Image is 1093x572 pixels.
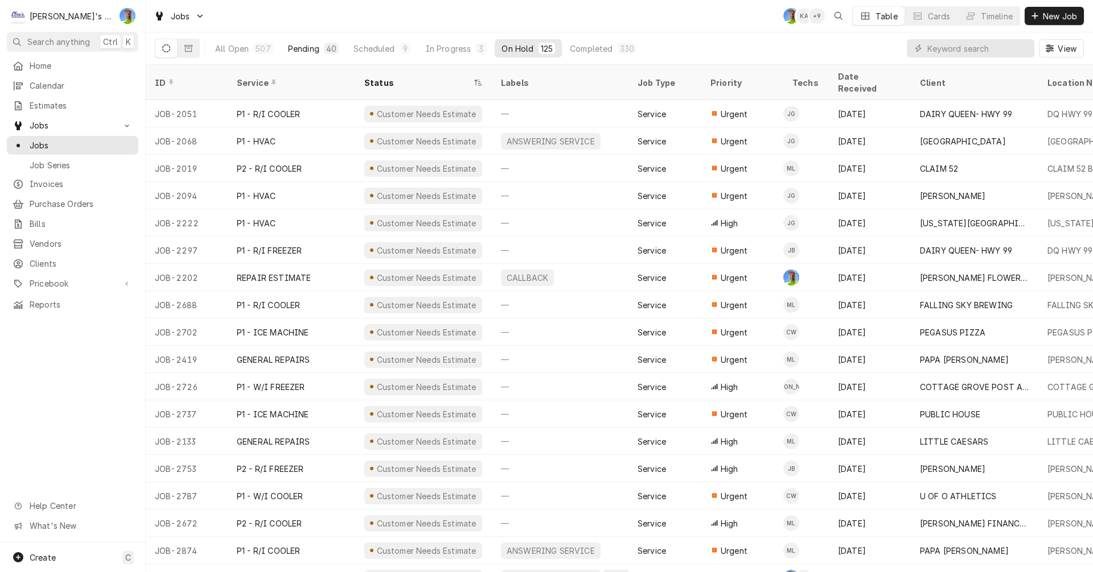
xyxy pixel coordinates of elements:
[981,10,1013,22] div: Timeline
[721,436,738,447] span: High
[492,182,628,209] div: —
[375,163,477,175] div: Customer Needs Estimate
[783,215,799,231] div: Johnny Guerra's Avatar
[375,517,477,529] div: Customer Needs Estimate
[7,56,138,75] a: Home
[783,379,799,395] div: [PERSON_NAME]
[256,43,270,55] div: 507
[506,545,596,557] div: ANSWERING SERVICE
[146,373,228,400] div: JOB-2726
[829,100,911,127] div: [DATE]
[125,552,131,563] span: C
[783,515,799,531] div: ML
[492,455,628,482] div: —
[237,326,309,338] div: P1 - ICE MACHINE
[638,490,666,502] div: Service
[570,43,613,55] div: Completed
[721,190,747,202] span: Urgent
[146,537,228,564] div: JOB-2874
[375,490,477,502] div: Customer Needs Estimate
[492,155,628,182] div: —
[927,39,1029,57] input: Keyword search
[783,433,799,449] div: ML
[783,106,799,122] div: JG
[920,244,1012,256] div: DAIRY QUEEN- HWY 99
[920,463,985,475] div: [PERSON_NAME]
[237,463,304,475] div: P2 - R/I FREEZER
[30,60,133,72] span: Home
[7,32,138,52] button: Search anythingCtrlK
[492,509,628,537] div: —
[721,381,738,393] span: High
[638,436,666,447] div: Service
[783,188,799,204] div: JG
[30,80,133,92] span: Calendar
[541,43,553,55] div: 125
[126,36,131,48] span: K
[506,135,596,147] div: ANSWERING SERVICE
[237,244,302,256] div: P1 - R/I FREEZER
[783,270,799,285] div: GA
[30,119,116,131] span: Jobs
[146,509,228,537] div: JOB-2672
[492,237,628,264] div: —
[829,182,911,209] div: [DATE]
[792,77,820,89] div: Techs
[146,455,228,482] div: JOB-2753
[638,326,666,338] div: Service
[920,77,1027,89] div: Client
[920,545,1009,557] div: PAPA [PERSON_NAME]
[829,455,911,482] div: [DATE]
[783,242,799,258] div: Joey Brabb's Avatar
[103,36,118,48] span: Ctrl
[638,163,666,175] div: Service
[721,299,747,311] span: Urgent
[375,545,477,557] div: Customer Needs Estimate
[364,77,471,89] div: Status
[30,277,116,289] span: Pricebook
[783,133,799,149] div: JG
[30,520,132,532] span: What's New
[7,76,138,95] a: Calendar
[237,77,344,89] div: Service
[354,43,395,55] div: Scheduled
[829,155,911,182] div: [DATE]
[638,217,666,229] div: Service
[7,516,138,535] a: Go to What's New
[920,408,980,420] div: PUBLIC HOUSE
[783,515,799,531] div: Mikah Levitt-Freimuth's Avatar
[7,214,138,233] a: Bills
[146,291,228,318] div: JOB-2688
[829,346,911,373] div: [DATE]
[120,8,135,24] div: Greg Austin's Avatar
[783,215,799,231] div: JG
[146,127,228,155] div: JOB-2068
[783,133,799,149] div: Johnny Guerra's Avatar
[155,77,216,89] div: ID
[829,7,848,25] button: Open search
[721,545,747,557] span: Urgent
[10,8,26,24] div: Clay's Refrigeration's Avatar
[920,326,985,338] div: PEGASUS PIZZA
[30,553,56,562] span: Create
[829,291,911,318] div: [DATE]
[149,7,209,26] a: Go to Jobs
[829,428,911,455] div: [DATE]
[492,318,628,346] div: —
[829,373,911,400] div: [DATE]
[375,381,477,393] div: Customer Needs Estimate
[120,8,135,24] div: GA
[920,217,1029,229] div: [US_STATE][GEOGRAPHIC_DATA]
[796,8,812,24] div: Korey Austin's Avatar
[375,135,477,147] div: Customer Needs Estimate
[809,8,825,24] div: + 9
[146,346,228,373] div: JOB-2419
[146,400,228,428] div: JOB-2737
[237,490,303,502] div: P1 - W/I COOLER
[920,190,985,202] div: [PERSON_NAME]
[30,100,133,111] span: Estimates
[237,381,305,393] div: P1 - W/I FREEZER
[796,8,812,24] div: KA
[721,135,747,147] span: Urgent
[375,217,477,229] div: Customer Needs Estimate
